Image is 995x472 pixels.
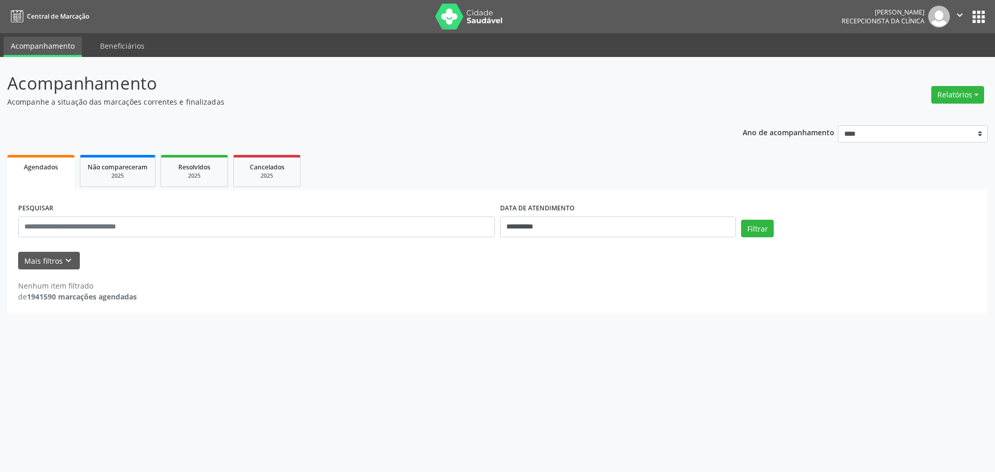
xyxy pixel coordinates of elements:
[88,163,148,171] span: Não compareceram
[24,163,58,171] span: Agendados
[7,96,693,107] p: Acompanhe a situação das marcações correntes e finalizadas
[18,201,53,217] label: PESQUISAR
[168,172,220,180] div: 2025
[954,9,965,21] i: 
[18,280,137,291] div: Nenhum item filtrado
[178,163,210,171] span: Resolvidos
[93,37,152,55] a: Beneficiários
[27,292,137,302] strong: 1941590 marcações agendadas
[88,172,148,180] div: 2025
[7,70,693,96] p: Acompanhamento
[950,6,970,27] button: 
[842,8,925,17] div: [PERSON_NAME]
[250,163,285,171] span: Cancelados
[741,220,774,237] button: Filtrar
[842,17,925,25] span: Recepcionista da clínica
[970,8,988,26] button: apps
[7,8,89,25] a: Central de Marcação
[4,37,82,57] a: Acompanhamento
[743,125,834,138] p: Ano de acompanhamento
[241,172,293,180] div: 2025
[63,255,74,266] i: keyboard_arrow_down
[928,6,950,27] img: img
[18,252,80,270] button: Mais filtroskeyboard_arrow_down
[18,291,137,302] div: de
[27,12,89,21] span: Central de Marcação
[931,86,984,104] button: Relatórios
[500,201,575,217] label: DATA DE ATENDIMENTO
